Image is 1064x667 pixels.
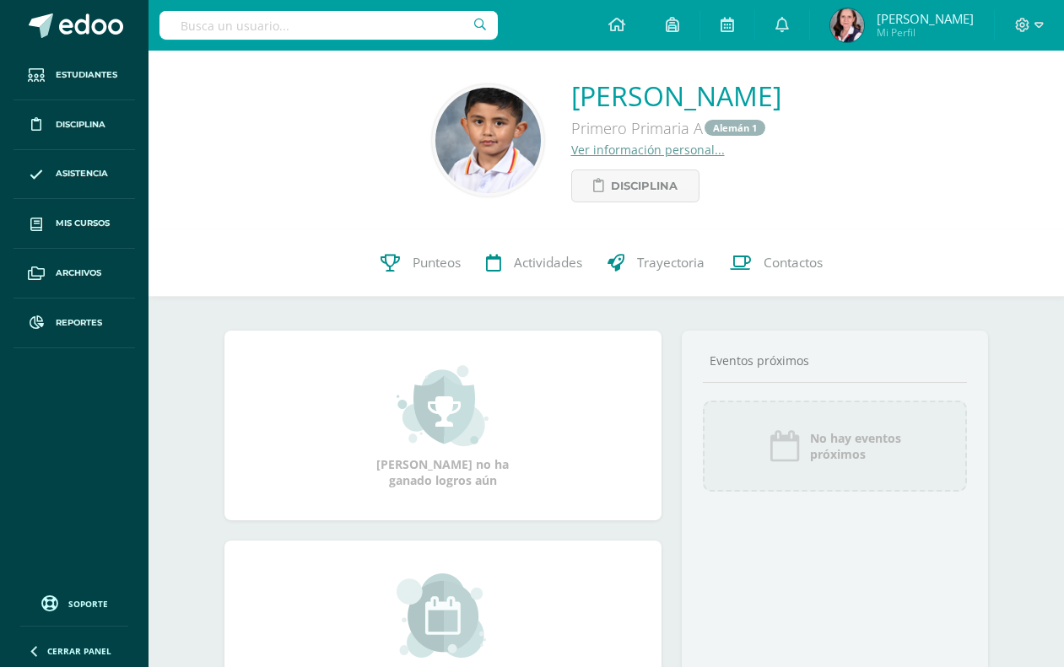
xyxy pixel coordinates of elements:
span: Estudiantes [56,68,117,82]
span: Asistencia [56,167,108,180]
span: Mi Perfil [877,25,974,40]
a: Actividades [473,229,595,297]
a: Contactos [717,229,835,297]
a: Disciplina [14,100,135,150]
img: 03ff0526453eeaa6c283339c1e1f4035.png [830,8,864,42]
img: event_icon.png [768,429,802,463]
div: Primero Primaria A [571,114,781,142]
a: Estudiantes [14,51,135,100]
span: [PERSON_NAME] [877,10,974,27]
a: Archivos [14,249,135,299]
div: Eventos próximos [703,352,967,368]
span: Trayectoria [637,255,705,272]
a: Reportes [14,299,135,348]
a: Punteos [368,229,473,297]
a: Disciplina [571,169,699,202]
input: Busca un usuario... [159,11,498,40]
img: event_small.png [397,573,489,658]
span: Reportes [56,316,102,330]
span: Soporte [68,598,108,610]
img: 48ef305675cc0cdc168b037000c2dc95.png [435,88,541,193]
a: Soporte [20,591,128,614]
span: Disciplina [611,170,678,202]
img: achievement_small.png [397,363,489,448]
span: Archivos [56,266,101,280]
span: Cerrar panel [47,645,111,657]
a: Trayectoria [595,229,717,297]
a: Ver información personal... [571,142,725,158]
span: Contactos [764,255,823,272]
span: Actividades [514,255,582,272]
span: No hay eventos próximos [810,430,901,462]
a: Alemán 1 [705,120,765,136]
span: Mis cursos [56,217,110,230]
a: Asistencia [14,150,135,200]
span: Disciplina [56,118,105,132]
a: Mis cursos [14,199,135,249]
span: Punteos [413,255,461,272]
a: [PERSON_NAME] [571,78,781,114]
div: [PERSON_NAME] no ha ganado logros aún [359,363,527,488]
